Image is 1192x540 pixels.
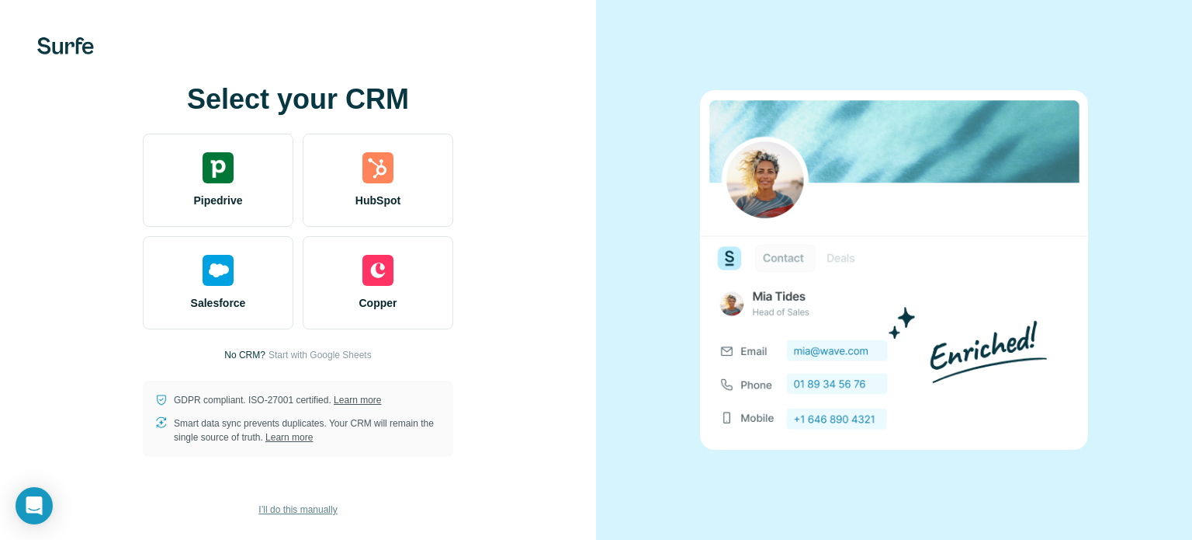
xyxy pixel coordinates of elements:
span: Pipedrive [193,193,242,208]
span: HubSpot [355,193,400,208]
img: pipedrive's logo [203,152,234,183]
img: hubspot's logo [362,152,393,183]
img: none image [700,90,1088,450]
img: copper's logo [362,255,393,286]
div: Open Intercom Messenger [16,487,53,524]
a: Learn more [334,395,381,406]
span: Salesforce [191,295,246,311]
p: No CRM? [224,348,265,362]
a: Learn more [265,432,313,443]
h1: Select your CRM [143,84,453,115]
img: Surfe's logo [37,37,94,54]
button: Start with Google Sheets [269,348,372,362]
span: I’ll do this manually [258,503,337,517]
button: I’ll do this manually [248,498,348,521]
p: GDPR compliant. ISO-27001 certified. [174,393,381,407]
span: Copper [359,295,397,311]
img: salesforce's logo [203,255,234,286]
p: Smart data sync prevents duplicates. Your CRM will remain the single source of truth. [174,416,441,444]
